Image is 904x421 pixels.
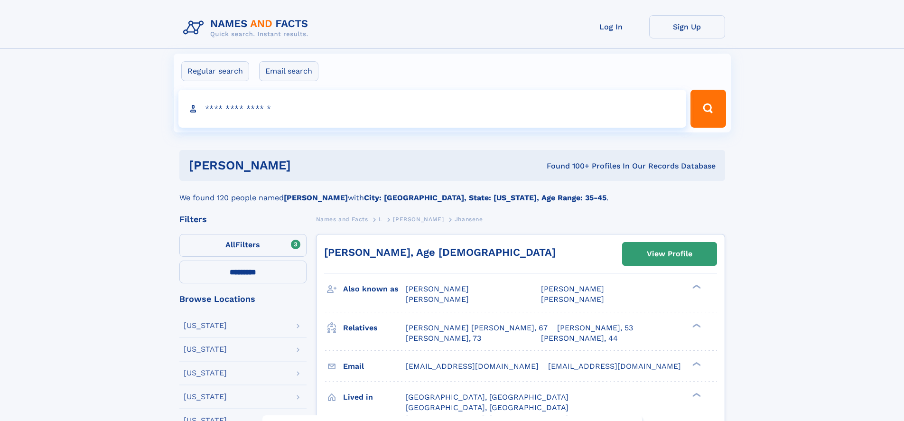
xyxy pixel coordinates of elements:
[690,392,701,398] div: ❯
[690,361,701,367] div: ❯
[406,323,548,333] a: [PERSON_NAME] [PERSON_NAME], 67
[179,15,316,41] img: Logo Names and Facts
[406,393,568,402] span: [GEOGRAPHIC_DATA], [GEOGRAPHIC_DATA]
[179,181,725,204] div: We found 120 people named with .
[455,216,483,223] span: Jhansene
[557,323,633,333] a: [PERSON_NAME], 53
[379,213,382,225] a: L
[548,362,681,371] span: [EMAIL_ADDRESS][DOMAIN_NAME]
[184,393,227,401] div: [US_STATE]
[179,215,307,224] div: Filters
[406,333,481,344] a: [PERSON_NAME], 73
[647,243,692,265] div: View Profile
[184,346,227,353] div: [US_STATE]
[649,15,725,38] a: Sign Up
[189,159,419,171] h1: [PERSON_NAME]
[406,295,469,304] span: [PERSON_NAME]
[393,213,444,225] a: [PERSON_NAME]
[343,281,406,297] h3: Also known as
[343,389,406,405] h3: Lived in
[690,322,701,328] div: ❯
[178,90,687,128] input: search input
[364,193,606,202] b: City: [GEOGRAPHIC_DATA], State: [US_STATE], Age Range: 35-45
[573,15,649,38] a: Log In
[184,322,227,329] div: [US_STATE]
[259,61,318,81] label: Email search
[379,216,382,223] span: L
[541,284,604,293] span: [PERSON_NAME]
[541,295,604,304] span: [PERSON_NAME]
[316,213,368,225] a: Names and Facts
[393,216,444,223] span: [PERSON_NAME]
[181,61,249,81] label: Regular search
[343,320,406,336] h3: Relatives
[541,333,618,344] a: [PERSON_NAME], 44
[179,295,307,303] div: Browse Locations
[406,284,469,293] span: [PERSON_NAME]
[284,193,348,202] b: [PERSON_NAME]
[690,284,701,290] div: ❯
[406,403,568,412] span: [GEOGRAPHIC_DATA], [GEOGRAPHIC_DATA]
[406,362,539,371] span: [EMAIL_ADDRESS][DOMAIN_NAME]
[419,161,716,171] div: Found 100+ Profiles In Our Records Database
[324,246,556,258] a: [PERSON_NAME], Age [DEMOGRAPHIC_DATA]
[179,234,307,257] label: Filters
[690,90,726,128] button: Search Button
[343,358,406,374] h3: Email
[623,243,717,265] a: View Profile
[184,369,227,377] div: [US_STATE]
[225,240,235,249] span: All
